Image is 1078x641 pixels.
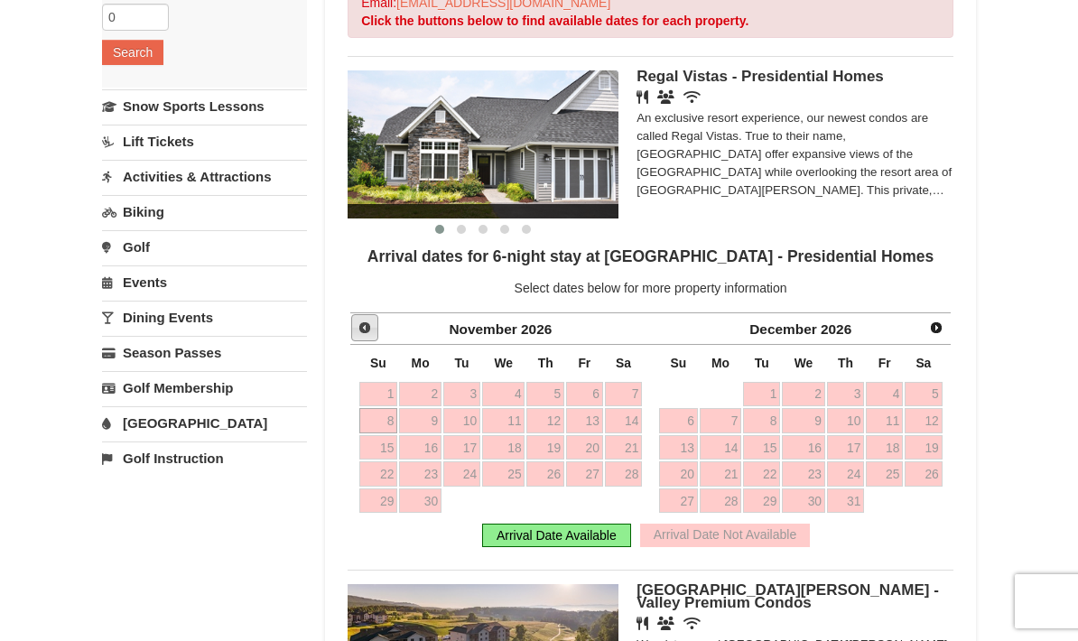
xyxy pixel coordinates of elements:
[700,461,742,487] a: 21
[743,488,780,514] a: 29
[102,265,307,299] a: Events
[659,435,698,460] a: 13
[102,301,307,334] a: Dining Events
[866,461,903,487] a: 25
[866,382,903,407] a: 4
[359,408,398,433] a: 8
[102,406,307,440] a: [GEOGRAPHIC_DATA]
[683,617,701,630] i: Wireless Internet (free)
[795,356,813,370] span: Wednesday
[348,247,953,265] h4: Arrival dates for 6-night stay at [GEOGRAPHIC_DATA] - Presidential Homes
[924,315,949,340] a: Next
[359,488,398,514] a: 29
[637,68,884,85] span: Regal Vistas - Presidential Homes
[538,356,553,370] span: Thursday
[361,14,748,28] strong: Click the buttons below to find available dates for each property.
[482,461,525,487] a: 25
[827,435,864,460] a: 17
[566,461,603,487] a: 27
[515,281,787,295] span: Select dates below for more property information
[482,435,525,460] a: 18
[566,382,603,407] a: 6
[743,382,780,407] a: 1
[102,89,307,123] a: Snow Sports Lessons
[102,371,307,404] a: Golf Membership
[526,382,563,407] a: 5
[102,40,163,65] button: Search
[659,488,698,514] a: 27
[821,321,851,337] span: 2026
[578,356,590,370] span: Friday
[929,320,943,335] span: Next
[449,321,516,337] span: November
[637,109,953,200] div: An exclusive resort experience, our newest condos are called Regal Vistas. True to their name, [G...
[782,435,825,460] a: 16
[370,356,386,370] span: Sunday
[657,617,674,630] i: Banquet Facilities
[526,408,563,433] a: 12
[399,435,441,460] a: 16
[399,488,441,514] a: 30
[443,435,480,460] a: 17
[700,488,742,514] a: 28
[102,336,307,369] a: Season Passes
[827,408,864,433] a: 10
[102,195,307,228] a: Biking
[905,408,942,433] a: 12
[359,382,398,407] a: 1
[866,408,903,433] a: 11
[566,435,603,460] a: 20
[743,461,780,487] a: 22
[526,435,563,460] a: 19
[482,524,631,547] div: Arrival Date Available
[351,314,378,341] a: Prev
[482,408,525,433] a: 11
[399,408,441,433] a: 9
[482,382,525,407] a: 4
[659,461,698,487] a: 20
[782,488,825,514] a: 30
[683,90,701,104] i: Wireless Internet (free)
[102,160,307,193] a: Activities & Attractions
[755,356,769,370] span: Tuesday
[782,382,825,407] a: 2
[827,461,864,487] a: 24
[878,356,891,370] span: Friday
[605,408,642,433] a: 14
[866,435,903,460] a: 18
[670,356,686,370] span: Sunday
[443,461,480,487] a: 24
[566,408,603,433] a: 13
[494,356,513,370] span: Wednesday
[412,356,430,370] span: Monday
[102,125,307,158] a: Lift Tickets
[700,408,742,433] a: 7
[102,441,307,475] a: Golf Instruction
[905,461,942,487] a: 26
[637,617,648,630] i: Restaurant
[700,435,742,460] a: 14
[443,382,480,407] a: 3
[605,461,642,487] a: 28
[526,461,563,487] a: 26
[743,435,780,460] a: 15
[657,90,674,104] i: Banquet Facilities
[605,435,642,460] a: 21
[637,90,648,104] i: Restaurant
[443,408,480,433] a: 10
[358,320,372,335] span: Prev
[838,356,853,370] span: Thursday
[782,461,825,487] a: 23
[399,461,441,487] a: 23
[905,435,942,460] a: 19
[915,356,931,370] span: Saturday
[743,408,780,433] a: 8
[640,524,810,547] div: Arrival Date Not Available
[827,488,864,514] a: 31
[605,382,642,407] a: 7
[102,230,307,264] a: Golf
[454,356,469,370] span: Tuesday
[905,382,942,407] a: 5
[782,408,825,433] a: 9
[521,321,552,337] span: 2026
